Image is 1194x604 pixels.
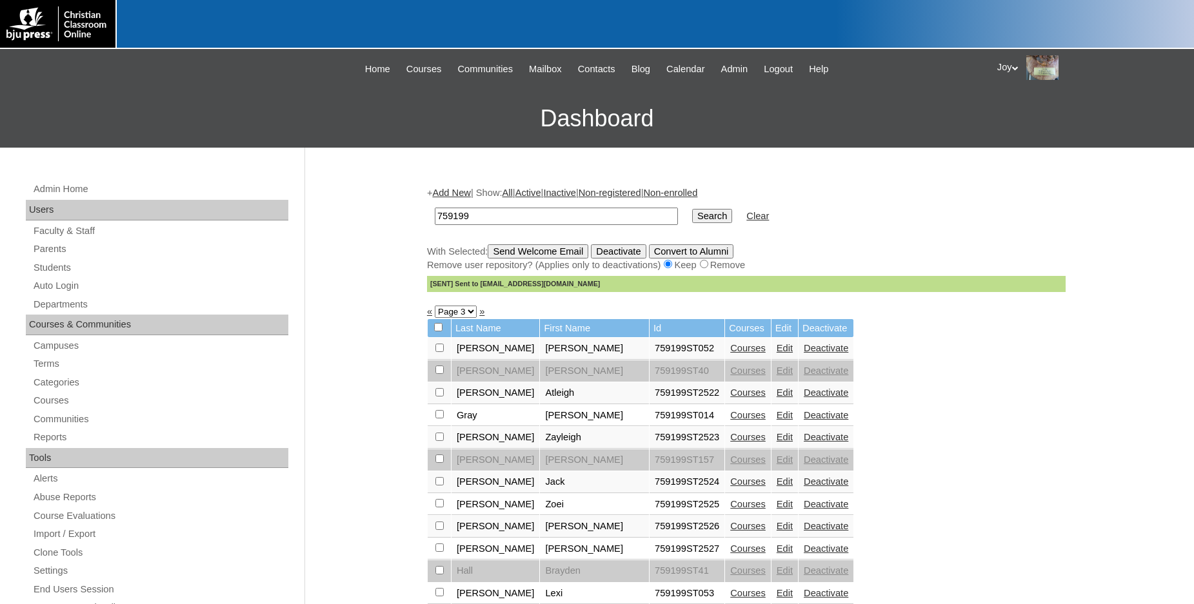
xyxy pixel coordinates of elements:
h3: Dashboard [6,90,1188,148]
a: Deactivate [804,365,848,376]
a: Deactivate [804,432,848,442]
a: Deactivate [804,521,848,531]
a: Terms [32,356,288,372]
a: Settings [32,563,288,579]
a: Courses [730,343,766,353]
td: 759199ST2523 [650,427,724,449]
a: Deactivate [804,410,848,420]
a: Edit [777,432,793,442]
a: Communities [452,62,520,77]
a: Courses [730,432,766,442]
div: Joy [997,55,1181,80]
a: Deactivate [804,588,848,598]
a: Active [515,188,541,198]
a: Edit [777,543,793,554]
td: [PERSON_NAME] [452,538,540,560]
a: Courses [400,62,448,77]
td: 759199ST2522 [650,382,724,404]
a: Admin [715,62,755,77]
a: Courses [730,521,766,531]
a: Import / Export [32,526,288,542]
td: Jack [540,471,649,493]
div: + | Show: | | | | [427,186,1066,292]
a: Edit [777,476,793,487]
a: Non-enrolled [643,188,697,198]
a: Departments [32,297,288,313]
td: [PERSON_NAME] [452,471,540,493]
a: Clone Tools [32,545,288,561]
a: Courses [730,410,766,420]
td: Edit [771,319,798,338]
a: Edit [777,588,793,598]
td: Brayden [540,560,649,582]
img: Joy Dantz [1026,55,1059,80]
a: Reports [32,429,288,445]
td: 759199ST014 [650,405,724,427]
span: Home [365,62,390,77]
td: Atleigh [540,382,649,404]
a: Deactivate [804,454,848,465]
a: Mailbox [522,62,568,77]
a: Deactivate [804,565,848,576]
a: Campuses [32,338,288,354]
td: Last Name [452,319,540,338]
div: Tools [26,448,288,469]
input: Search [692,209,732,223]
a: Edit [777,565,793,576]
a: Abuse Reports [32,489,288,505]
img: logo-white.png [6,6,109,41]
a: Contacts [572,62,622,77]
span: Communities [458,62,513,77]
td: [PERSON_NAME] [452,449,540,471]
a: Logout [757,62,799,77]
td: [PERSON_NAME] [452,427,540,449]
span: Blog [632,62,650,77]
a: Courses [730,565,766,576]
td: [PERSON_NAME] [452,516,540,538]
a: » [479,306,484,317]
span: Mailbox [529,62,562,77]
td: [PERSON_NAME] [452,382,540,404]
td: [PERSON_NAME] [452,360,540,382]
span: Contacts [578,62,615,77]
td: Hall [452,560,540,582]
a: Courses [730,543,766,554]
div: With Selected: [427,244,1066,292]
a: Edit [777,454,793,465]
span: Logout [764,62,793,77]
td: Courses [725,319,771,338]
a: Edit [777,387,793,398]
a: Add New [432,188,470,198]
a: Courses [730,588,766,598]
a: Deactivate [804,343,848,353]
a: Course Evaluations [32,508,288,524]
a: Blog [625,62,657,77]
a: Courses [32,393,288,409]
td: 759199ST2526 [650,516,724,538]
td: [PERSON_NAME] [452,494,540,516]
a: Non-registered [579,188,641,198]
td: Zayleigh [540,427,649,449]
td: [PERSON_NAME] [452,338,540,360]
td: [PERSON_NAME] [540,449,649,471]
a: Deactivate [804,387,848,398]
a: All [502,188,513,198]
input: Convert to Alumni [649,244,734,258]
a: Deactivate [804,543,848,554]
a: Edit [777,343,793,353]
td: Deactivate [799,319,853,338]
a: Edit [777,365,793,376]
a: Courses [730,387,766,398]
td: 759199ST40 [650,360,724,382]
a: Edit [777,499,793,509]
a: Deactivate [804,499,848,509]
a: Courses [730,476,766,487]
span: Calendar [666,62,704,77]
a: Courses [730,365,766,376]
td: 759199ST2527 [650,538,724,560]
a: Admin Home [32,181,288,197]
span: Courses [406,62,442,77]
input: Search [435,208,678,225]
a: End Users Session [32,581,288,598]
a: « [427,306,432,317]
